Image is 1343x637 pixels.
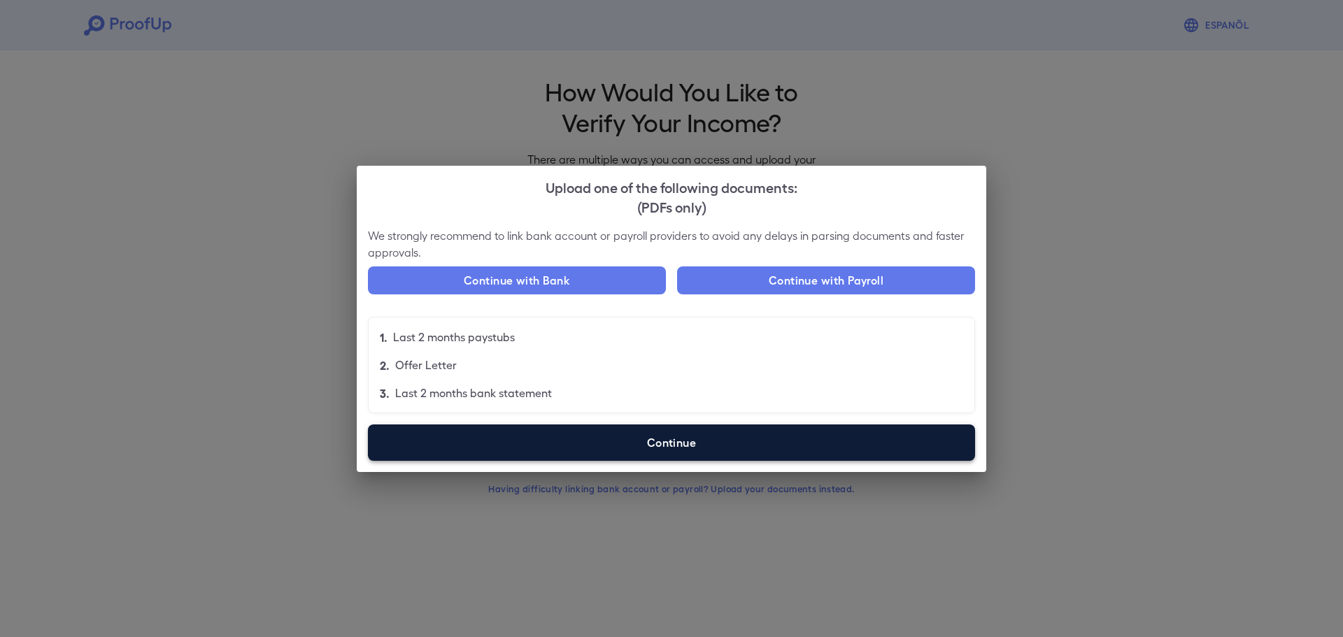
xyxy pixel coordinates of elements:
p: Offer Letter [395,357,457,373]
p: We strongly recommend to link bank account or payroll providers to avoid any delays in parsing do... [368,227,975,261]
button: Continue with Bank [368,266,666,294]
p: 1. [380,329,388,345]
h2: Upload one of the following documents: [357,166,986,227]
p: 2. [380,357,390,373]
p: Last 2 months paystubs [393,329,515,345]
p: 3. [380,385,390,401]
button: Continue with Payroll [677,266,975,294]
p: Last 2 months bank statement [395,385,552,401]
label: Continue [368,424,975,461]
div: (PDFs only) [368,196,975,216]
